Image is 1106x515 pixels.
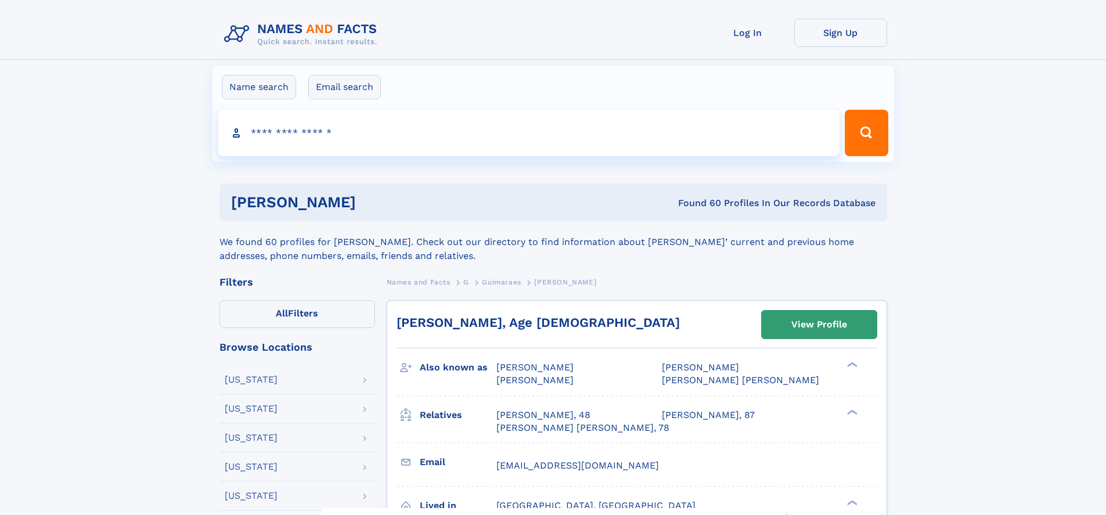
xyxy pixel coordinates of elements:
div: Filters [219,277,375,287]
span: [PERSON_NAME] [496,362,574,373]
img: Logo Names and Facts [219,19,387,50]
span: All [276,308,288,319]
label: Name search [222,75,296,99]
a: View Profile [762,311,877,338]
h3: Email [420,452,496,472]
span: [PERSON_NAME] [PERSON_NAME] [662,374,819,386]
span: [PERSON_NAME] [496,374,574,386]
div: [US_STATE] [225,433,278,442]
div: [US_STATE] [225,375,278,384]
span: Guimaraes [482,278,521,286]
label: Email search [308,75,381,99]
div: ❯ [844,499,858,506]
a: [PERSON_NAME] [PERSON_NAME], 78 [496,422,669,434]
h1: [PERSON_NAME] [231,195,517,210]
span: [EMAIL_ADDRESS][DOMAIN_NAME] [496,460,659,471]
div: [US_STATE] [225,404,278,413]
a: Names and Facts [387,275,451,289]
span: [GEOGRAPHIC_DATA], [GEOGRAPHIC_DATA] [496,500,696,511]
div: Found 60 Profiles In Our Records Database [517,197,876,210]
h3: Relatives [420,405,496,425]
span: G [463,278,469,286]
a: [PERSON_NAME], Age [DEMOGRAPHIC_DATA] [397,315,680,330]
div: Browse Locations [219,342,375,352]
button: Search Button [845,110,888,156]
a: [PERSON_NAME], 87 [662,409,755,422]
a: Log In [701,19,794,47]
div: We found 60 profiles for [PERSON_NAME]. Check out our directory to find information about [PERSON... [219,221,887,263]
span: [PERSON_NAME] [662,362,739,373]
span: [PERSON_NAME] [534,278,596,286]
div: ❯ [844,361,858,369]
input: search input [218,110,840,156]
div: [US_STATE] [225,462,278,471]
a: Guimaraes [482,275,521,289]
div: View Profile [791,311,847,338]
a: Sign Up [794,19,887,47]
a: [PERSON_NAME], 48 [496,409,590,422]
div: [US_STATE] [225,491,278,500]
div: ❯ [844,408,858,416]
label: Filters [219,300,375,328]
a: G [463,275,469,289]
h3: Also known as [420,358,496,377]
